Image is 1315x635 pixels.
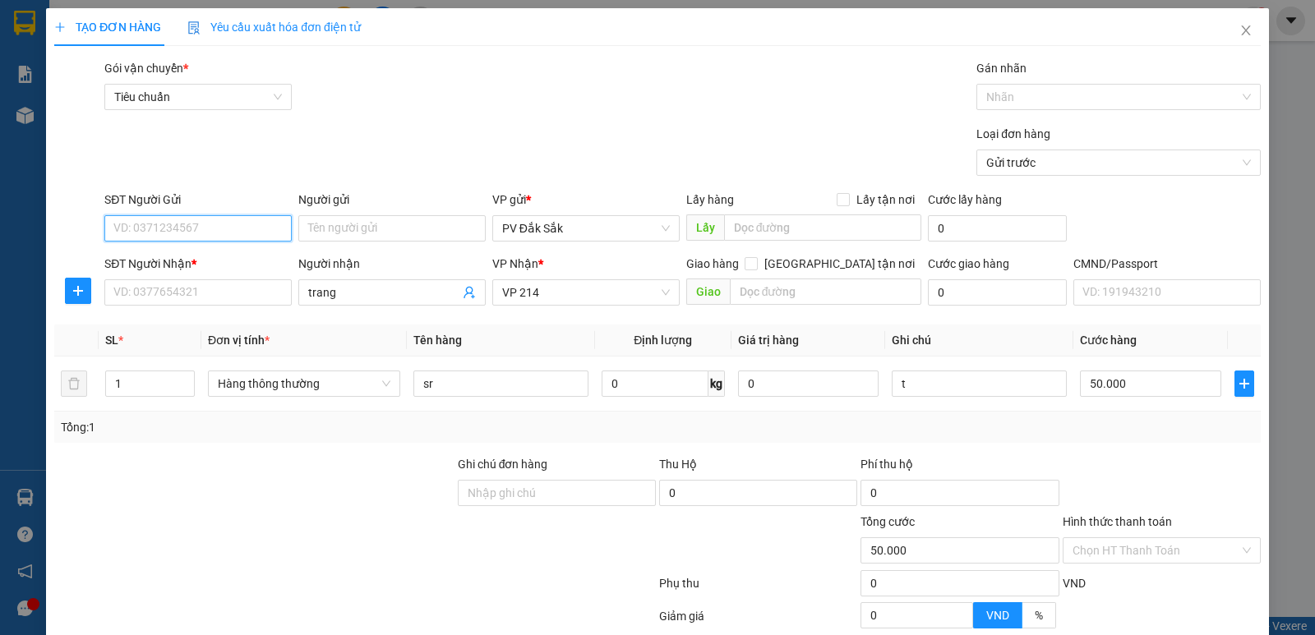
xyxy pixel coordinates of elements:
input: Ghi chú đơn hàng [458,480,656,506]
span: Giao hàng [686,257,739,270]
div: SĐT Người Nhận [104,255,292,273]
label: Gán nhãn [976,62,1027,75]
label: Hình thức thanh toán [1063,515,1172,528]
span: Tiêu chuẩn [114,85,282,109]
span: Giao [686,278,730,305]
span: Lấy hàng [686,193,734,206]
div: Người nhận [298,255,486,273]
div: Phí thu hộ [861,455,1059,480]
span: PV Đắk Sắk [502,216,670,241]
input: Ghi Chú [892,370,1067,397]
button: plus [65,278,91,304]
span: Cước hàng [1080,334,1137,347]
span: Yêu cầu xuất hóa đơn điện tử [187,21,361,34]
input: Cước giao hàng [928,279,1067,306]
span: Giá trị hàng [738,334,799,347]
button: delete [61,370,87,397]
span: Định lượng [634,334,692,347]
button: Close [1223,8,1269,54]
div: Phụ thu [657,574,859,603]
label: Cước giao hàng [928,257,1009,270]
span: kg [708,370,725,397]
input: Dọc đường [730,278,922,305]
span: TẠO ĐƠN HÀNG [54,21,161,34]
span: Tên hàng [413,334,462,347]
span: plus [1235,377,1253,390]
input: Dọc đường [724,214,922,241]
span: VND [1063,577,1086,590]
label: Cước lấy hàng [928,193,1002,206]
button: plus [1234,370,1254,397]
span: % [1035,609,1043,622]
span: Gửi trước [986,150,1251,175]
label: Ghi chú đơn hàng [458,458,548,471]
span: Thu Hộ [659,458,697,471]
span: plus [66,284,90,297]
span: plus [54,21,66,33]
span: user-add [463,286,476,299]
div: CMND/Passport [1073,255,1261,273]
span: VND [986,609,1009,622]
input: 0 [738,370,879,397]
span: Đơn vị tính [208,334,270,347]
span: Gói vận chuyển [104,62,188,75]
span: [GEOGRAPHIC_DATA] tận nơi [758,255,921,273]
img: icon [187,21,201,35]
span: Lấy [686,214,724,241]
div: SĐT Người Gửi [104,191,292,209]
span: Tổng cước [861,515,915,528]
div: VP gửi [492,191,680,209]
input: Cước lấy hàng [928,215,1067,242]
label: Loại đơn hàng [976,127,1050,140]
div: Người gửi [298,191,486,209]
span: close [1239,24,1253,37]
span: Hàng thông thường [218,371,390,396]
span: Lấy tận nơi [850,191,921,209]
span: VP 214 [502,280,670,305]
span: VP Nhận [492,257,538,270]
th: Ghi chú [885,324,1073,357]
span: SL [105,334,118,347]
div: Tổng: 1 [61,418,509,436]
input: VD: Bàn, Ghế [413,370,588,397]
